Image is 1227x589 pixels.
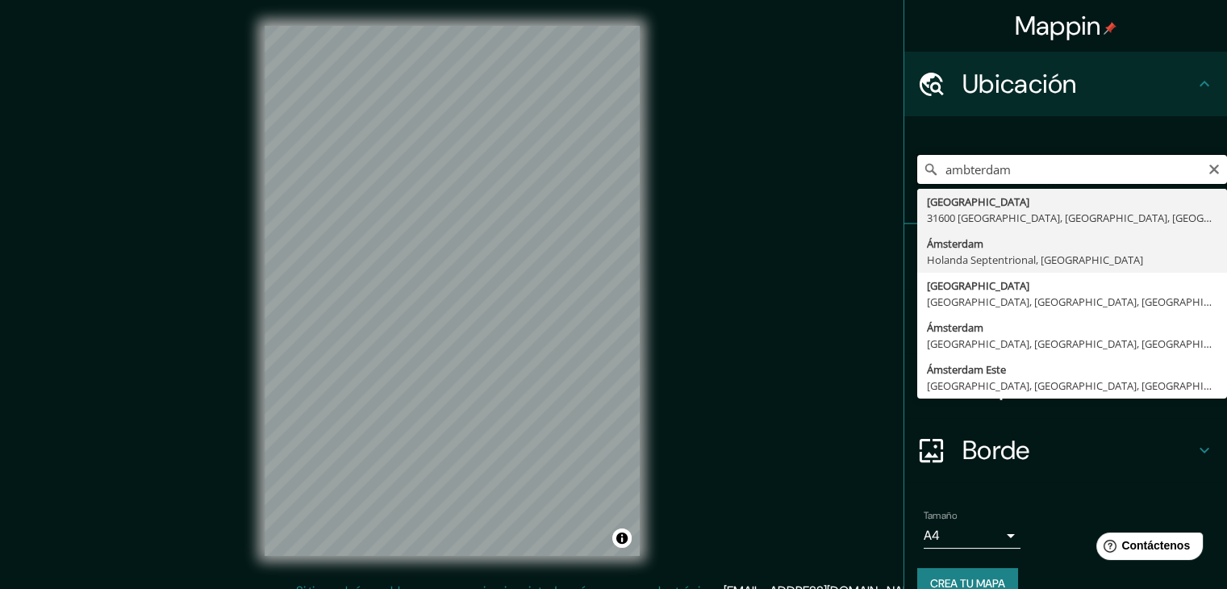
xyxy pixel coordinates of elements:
[1104,22,1116,35] img: pin-icon.png
[904,289,1227,353] div: Estilo
[927,278,1029,293] font: [GEOGRAPHIC_DATA]
[927,362,1006,377] font: Ámsterdam Este
[927,253,1143,267] font: Holanda Septentrional, [GEOGRAPHIC_DATA]
[927,194,1029,209] font: [GEOGRAPHIC_DATA]
[904,224,1227,289] div: Patas
[924,509,957,522] font: Tamaño
[917,155,1227,184] input: Elige tu ciudad o zona
[927,236,983,251] font: Ámsterdam
[924,523,1020,549] div: A4
[1083,526,1209,571] iframe: Lanzador de widgets de ayuda
[265,26,640,556] canvas: Mapa
[904,52,1227,116] div: Ubicación
[962,433,1030,467] font: Borde
[1208,161,1221,176] button: Claro
[612,528,632,548] button: Activar o desactivar atribución
[904,353,1227,418] div: Disposición
[962,67,1077,101] font: Ubicación
[927,320,983,335] font: Ámsterdam
[924,527,940,544] font: A4
[1015,9,1101,43] font: Mappin
[904,418,1227,482] div: Borde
